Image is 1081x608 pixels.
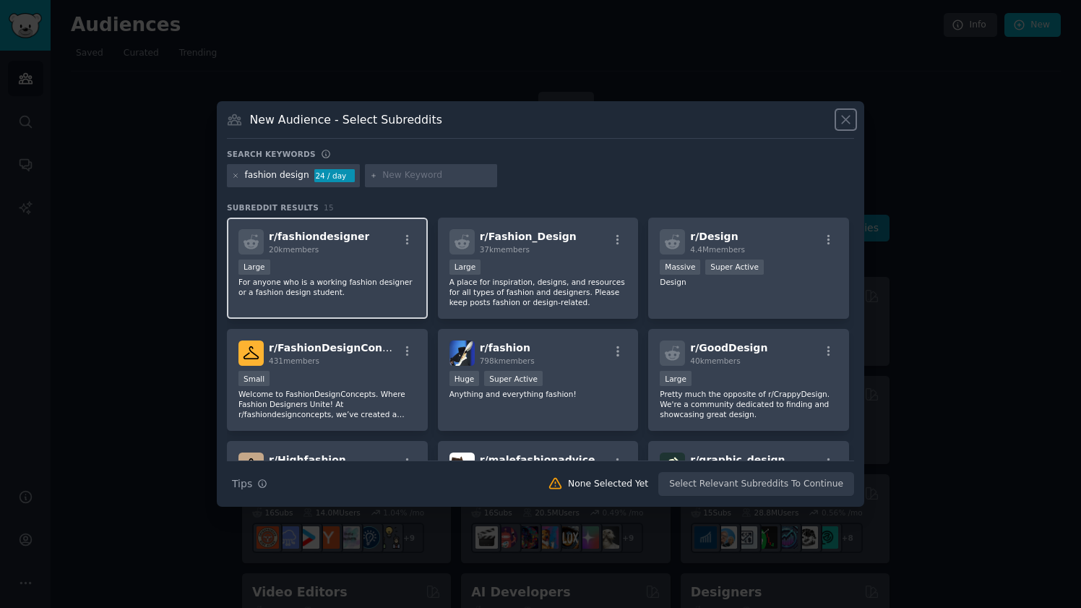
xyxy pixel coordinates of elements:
[269,454,346,466] span: r/ Highfashion
[705,260,764,275] div: Super Active
[480,454,595,466] span: r/ malefashionadvice
[449,389,627,399] p: Anything and everything fashion!
[484,371,543,386] div: Super Active
[238,260,270,275] div: Large
[227,149,316,159] h3: Search keywords
[250,112,442,127] h3: New Audience - Select Subreddits
[227,471,272,497] button: Tips
[690,342,767,354] span: r/ GoodDesign
[690,356,740,365] span: 40k members
[269,356,319,365] span: 431 members
[690,231,738,242] span: r/ Design
[690,245,745,254] span: 4.4M members
[232,476,252,492] span: Tips
[238,389,416,419] p: Welcome to FashionDesignConcepts. Where Fashion Designers Unite! At r/fashiondesignconcepts, we’v...
[449,453,475,478] img: malefashionadvice
[269,342,413,354] span: r/ FashionDesignConcepts
[269,231,369,242] span: r/ fashiondesigner
[568,478,648,491] div: None Selected Yet
[238,277,416,297] p: For anyone who is a working fashion designer or a fashion design student.
[660,389,837,419] p: Pretty much the opposite of r/CrappyDesign. We're a community dedicated to finding and showcasing...
[660,453,685,478] img: graphic_design
[660,277,837,287] p: Design
[449,260,481,275] div: Large
[690,454,785,466] span: r/ graphic_design
[449,341,475,366] img: fashion
[238,453,264,478] img: Highfashion
[314,169,355,182] div: 24 / day
[660,371,692,386] div: Large
[660,260,700,275] div: Massive
[245,169,309,182] div: fashion design
[449,277,627,307] p: A place for inspiration, designs, and resources for all types of fashion and designers. Please ke...
[238,371,270,386] div: Small
[238,341,264,366] img: FashionDesignConcepts
[382,169,492,182] input: New Keyword
[480,342,530,354] span: r/ fashion
[449,371,480,386] div: Huge
[480,356,535,365] span: 798k members
[324,203,334,212] span: 15
[480,231,577,242] span: r/ Fashion_Design
[480,245,530,254] span: 37k members
[227,202,319,213] span: Subreddit Results
[269,245,319,254] span: 20k members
